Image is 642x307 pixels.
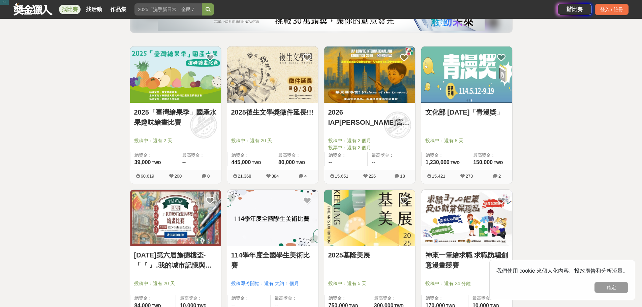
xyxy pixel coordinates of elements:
span: -- [329,159,332,165]
a: 文化部 [DATE]「青漫獎」 [425,107,508,117]
a: 找活動 [83,5,105,14]
span: 384 [272,174,279,179]
span: 2 [498,174,501,179]
a: 114學年度全國學生美術比賽 [231,250,314,270]
span: 最高獎金： [278,152,314,159]
span: 總獎金： [232,295,267,302]
span: 總獎金： [329,152,364,159]
span: -- [372,159,375,165]
a: 作品集 [108,5,129,14]
span: 60,619 [141,174,154,179]
div: 登入 / 註冊 [595,4,629,15]
span: 總獎金： [329,295,366,302]
span: 最高獎金： [473,152,508,159]
span: 我們使用 cookie 來個人化內容、投放廣告和分析流量。 [496,268,628,274]
span: 最高獎金： [372,152,411,159]
span: 總獎金： [134,295,172,302]
img: Cover Image [227,47,318,103]
a: 2025後生文學獎徵件延長!!! [231,107,314,117]
span: 投稿中：還有 20 天 [134,280,217,287]
span: 226 [369,174,376,179]
span: 投稿即將開始：還有 大約 1 個月 [231,280,314,287]
img: Cover Image [324,47,415,103]
span: 總獎金： [134,152,174,159]
span: TWD [296,160,305,165]
span: 最高獎金： [180,295,217,302]
button: 確定 [594,282,628,293]
span: 總獎金： [426,152,465,159]
span: 1,230,000 [426,159,450,165]
span: 投稿中：還有 2 個月 [328,137,411,144]
span: 投稿中：還有 20 天 [231,137,314,144]
a: 2025基隆美展 [328,250,411,260]
span: 最高獎金： [472,295,508,302]
span: 15,421 [432,174,446,179]
a: 2025「臺灣繪果季」國產水果趣味繪畫比賽 [134,107,217,127]
a: 辦比賽 [558,4,591,15]
span: 39,000 [134,159,151,165]
span: TWD [152,160,161,165]
span: 273 [466,174,473,179]
span: 投稿中：還有 8 天 [425,137,508,144]
span: TWD [252,160,261,165]
img: Cover Image [421,190,512,246]
span: 4 [304,174,307,179]
span: 200 [175,174,182,179]
span: 投稿中：還有 2 天 [134,137,217,144]
span: 投稿中：還有 24 分鐘 [425,280,508,287]
a: [DATE]第六届施德樓盃-「『 』.我的城市記憶與鄉愁」繪畫比賽 [134,250,217,270]
span: 最高獎金： [275,295,314,302]
span: TWD [494,160,503,165]
span: 445,000 [232,159,251,165]
span: 投票中：還有 2 個月 [328,144,411,151]
span: 80,000 [278,159,295,165]
a: 找比賽 [59,5,81,14]
span: TWD [451,160,460,165]
img: Cover Image [227,190,318,246]
span: 15,651 [335,174,348,179]
span: 投稿中：還有 5 天 [328,280,411,287]
span: -- [182,159,186,165]
a: 2026 IAP[PERSON_NAME]宮國際藝術展徵件 [328,107,411,127]
span: 總獎金： [232,152,270,159]
span: 最高獎金： [182,152,217,159]
img: Cover Image [130,47,221,103]
a: 神來一筆繪求職 求職防騙創意漫畫競賽 [425,250,508,270]
input: 2025「洗手新日常：全民 ALL IN」洗手歌全台徵選 [134,3,202,16]
img: Cover Image [130,190,221,246]
span: 18 [400,174,405,179]
span: 總獎金： [426,295,464,302]
span: 21,368 [238,174,251,179]
span: 0 [207,174,210,179]
span: 150,000 [473,159,493,165]
img: Cover Image [421,47,512,103]
span: 最高獎金： [374,295,411,302]
img: Cover Image [324,190,415,246]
